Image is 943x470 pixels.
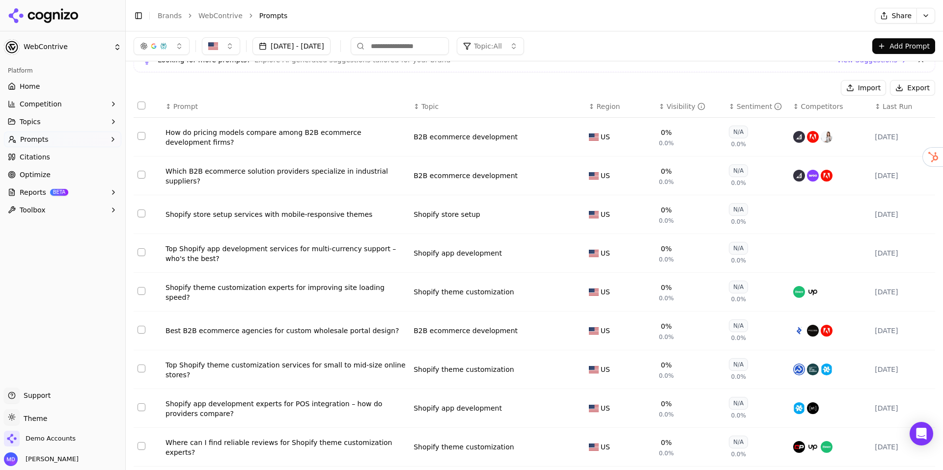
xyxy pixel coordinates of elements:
[589,405,599,412] img: US flag
[661,399,672,409] div: 0%
[414,171,518,181] a: B2B ecommerce development
[655,96,725,118] th: brandMentionRate
[166,399,406,418] div: Shopify app development experts for POS integration – how do providers compare?
[793,402,805,414] img: shopify experts
[20,117,41,127] span: Topics
[731,412,746,419] span: 0.0%
[793,102,867,111] div: ↕Competitors
[601,442,610,452] span: US
[20,205,46,215] span: Toolbox
[807,286,819,298] img: upwork
[883,102,912,111] span: Last Run
[801,102,843,111] span: Competitors
[875,326,931,336] div: [DATE]
[589,133,599,141] img: US flag
[166,438,406,457] a: Where can I find reliable reviews for Shopify theme customization experts?
[589,444,599,451] img: US flag
[166,283,406,302] a: Shopify theme customization experts for improving site loading speed?
[729,319,748,332] div: N/A
[589,327,599,335] img: US flag
[729,281,748,293] div: N/A
[659,217,674,225] span: 0.0%
[661,360,672,370] div: 0%
[793,325,805,337] img: toptal
[729,397,748,410] div: N/A
[659,256,674,263] span: 0.0%
[20,152,50,162] span: Citations
[4,96,121,112] button: Competition
[659,139,674,147] span: 0.0%
[725,96,789,118] th: sentiment
[661,128,672,137] div: 0%
[731,257,746,264] span: 0.0%
[589,288,599,296] img: US flag
[875,132,931,142] div: [DATE]
[807,170,819,182] img: woocommerce
[138,248,145,256] button: Select row 4
[659,294,674,302] span: 0.0%
[793,441,805,453] img: clutch
[875,209,931,219] div: [DATE]
[166,326,406,336] div: Best B2B ecommerce agencies for custom wholesale portal design?
[166,128,406,147] a: How do pricing models compare among B2B ecommerce development firms?
[875,403,931,413] div: [DATE]
[4,184,121,200] button: ReportsBETA
[414,102,581,111] div: ↕Topic
[4,431,76,446] button: Open organization switcher
[4,431,20,446] img: Demo Accounts
[793,286,805,298] img: fiverr
[872,38,935,54] button: Add Prompt
[414,132,518,142] a: B2B ecommerce development
[4,167,121,183] a: Optimize
[807,325,819,337] img: absolute web
[875,287,931,297] div: [DATE]
[166,166,406,186] a: Which B2B ecommerce solution providers specialize in industrial suppliers?
[414,209,480,219] a: Shopify store setup
[601,326,610,336] span: US
[821,441,832,453] img: fiverr
[20,134,49,144] span: Prompts
[20,170,51,180] span: Optimize
[20,81,40,91] span: Home
[659,411,674,418] span: 0.0%
[4,202,121,218] button: Toolbox
[597,102,620,111] span: Region
[737,102,782,111] div: Sentiment
[875,365,931,374] div: [DATE]
[166,102,406,111] div: ↕Prompt
[414,248,502,258] a: Shopify app development
[414,442,514,452] a: Shopify theme customization
[22,455,79,464] span: [PERSON_NAME]
[807,364,819,375] img: out of the sandbox
[807,402,819,414] img: storetasker
[24,43,110,52] span: WebContrive
[259,11,288,21] span: Prompts
[731,179,746,187] span: 0.0%
[601,209,610,219] span: US
[601,171,610,181] span: US
[821,131,832,143] img: magento
[20,391,51,400] span: Support
[162,96,410,118] th: Prompt
[4,452,18,466] img: Melissa Dowd
[731,218,746,226] span: 0.0%
[601,287,610,297] span: US
[166,360,406,380] a: Top Shopify theme customization services for small to mid-size online stores?
[4,78,121,94] a: Home
[793,131,805,143] img: bigcommerce
[729,164,748,177] div: N/A
[729,203,748,216] div: N/A
[821,325,832,337] img: adobe
[731,140,746,148] span: 0.0%
[138,287,145,295] button: Select row 5
[414,365,514,374] div: Shopify theme customization
[821,170,832,182] img: adobe
[173,102,198,111] span: Prompt
[138,326,145,334] button: Select row 6
[661,283,672,292] div: 0%
[4,452,79,466] button: Open user button
[729,242,748,255] div: N/A
[414,287,514,297] div: Shopify theme customization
